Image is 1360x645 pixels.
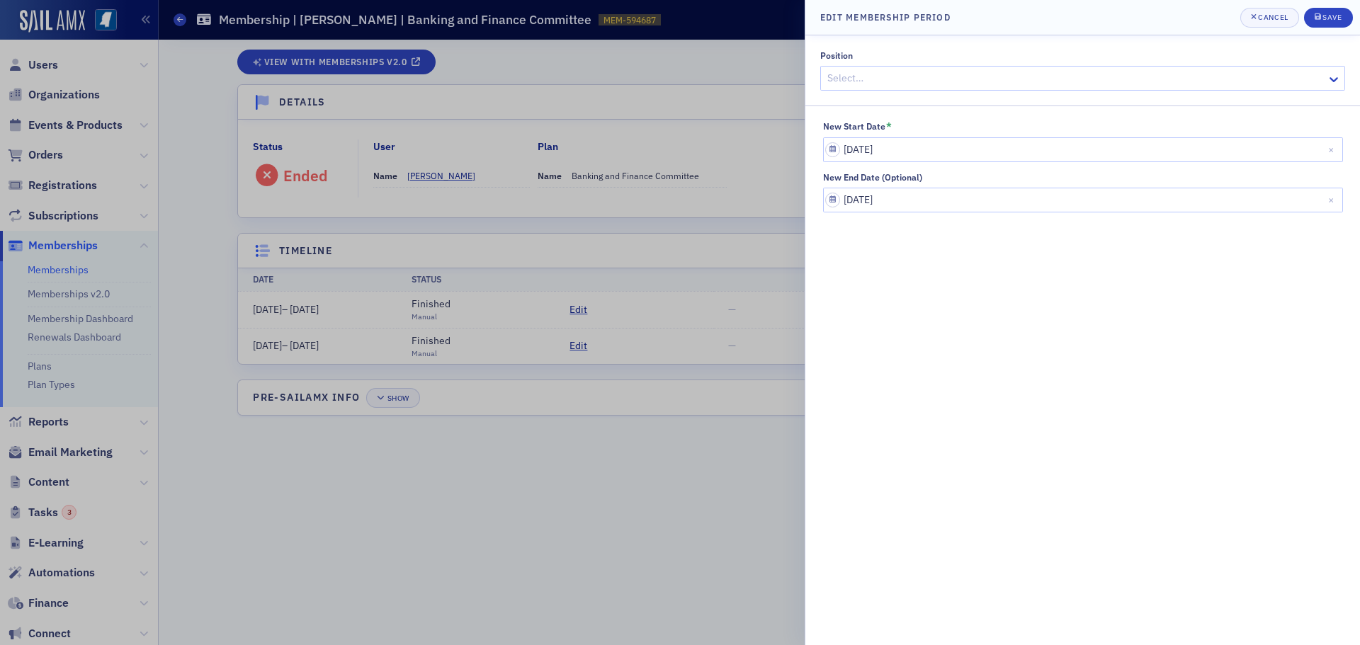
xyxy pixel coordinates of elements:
[820,11,951,23] h4: Edit Membership Period
[823,121,885,132] div: New Start Date
[823,188,1343,212] input: MM/DD/YYYY
[1322,13,1342,21] div: Save
[823,137,1343,162] input: MM/DD/YYYY
[1324,188,1343,212] button: Close
[1258,13,1288,21] div: Cancel
[823,172,922,183] div: New End Date (Optional)
[1304,8,1353,28] button: Save
[1240,8,1299,28] button: Cancel
[886,121,892,131] abbr: This field is required
[820,50,853,61] div: Position
[1324,137,1343,162] button: Close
